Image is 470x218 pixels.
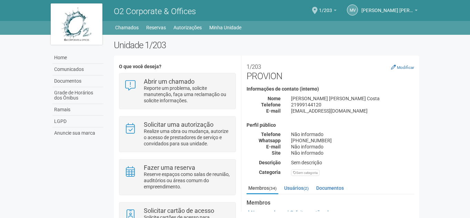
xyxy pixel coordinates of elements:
h4: O que você deseja? [119,64,236,69]
a: Autorizações [173,23,202,32]
a: Usuários(2) [282,183,310,193]
a: Comunicados [52,64,103,75]
h4: Perfil público [247,123,414,128]
a: Documentos [314,183,346,193]
div: Não informado [286,131,419,137]
div: Sem descrição [286,159,419,166]
p: Reserve espaços como salas de reunião, auditórios ou áreas comum do empreendimento. [144,171,230,190]
a: Membros(34) [247,183,278,194]
strong: E-mail [266,144,281,149]
a: Anuncie sua marca [52,127,103,139]
a: Minha Unidade [209,23,241,32]
strong: Nome [268,96,281,101]
div: Não informado [286,150,419,156]
a: Novo membro [247,210,281,215]
strong: Membros [247,200,414,206]
a: LGPD [52,116,103,127]
div: [PHONE_NUMBER] [286,137,419,144]
a: Grade de Horários dos Ônibus [52,87,103,104]
a: 1/203 [319,9,337,14]
a: Abrir um chamado Reporte um problema, solicite manutenção, faça uma reclamação ou solicite inform... [124,79,230,104]
small: 1/203 [247,63,261,70]
p: Reporte um problema, solicite manutenção, faça uma reclamação ou solicite informações. [144,85,230,104]
span: O2 Corporate & Offices [114,7,196,16]
a: Solicitar uma autorização Realize uma obra ou mudança, autorize o acesso de prestadores de serviç... [124,122,230,147]
strong: Fazer uma reserva [144,164,195,171]
img: logo.jpg [51,3,102,45]
a: Solicitar cartões de acesso [286,210,347,215]
a: Documentos [52,75,103,87]
a: MV [347,4,358,15]
strong: Telefone [261,132,281,137]
div: [PERSON_NAME] [PERSON_NAME] Costa [286,95,419,102]
div: Sem categoria [291,169,320,176]
small: (2) [303,186,309,191]
a: Home [52,52,103,64]
a: Modificar [391,64,414,70]
strong: Site [272,150,281,156]
div: Não informado [286,144,419,150]
a: Fazer uma reserva Reserve espaços como salas de reunião, auditórios ou áreas comum do empreendime... [124,165,230,190]
div: [EMAIL_ADDRESS][DOMAIN_NAME] [286,108,419,114]
a: Chamados [115,23,139,32]
strong: Descrição [259,160,281,165]
h2: PROVION [247,61,414,81]
a: [PERSON_NAME] [PERSON_NAME] [361,9,418,14]
strong: E-mail [266,108,281,114]
strong: Abrir um chamado [144,78,194,85]
span: 1/203 [319,1,332,13]
strong: Categoria [259,169,281,175]
h4: Informações de contato (interno) [247,86,414,92]
small: (34) [269,186,277,191]
div: 21999144120 [286,102,419,108]
strong: Telefone [261,102,281,107]
span: Marcus Vinicius da Silveira Costa [361,1,413,13]
p: Realize uma obra ou mudança, autorize o acesso de prestadores de serviço e convidados para sua un... [144,128,230,147]
strong: Solicitar cartão de acesso [144,207,214,214]
a: Ramais [52,104,103,116]
h2: Unidade 1/203 [114,40,420,50]
strong: Solicitar uma autorização [144,121,213,128]
strong: Whatsapp [259,138,281,143]
a: Reservas [146,23,166,32]
small: Modificar [397,65,414,70]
